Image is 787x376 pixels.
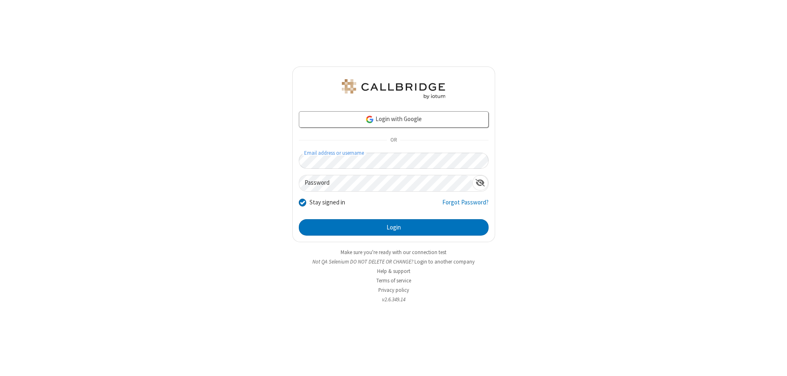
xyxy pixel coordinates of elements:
label: Stay signed in [309,198,345,207]
a: Terms of service [376,277,411,284]
li: Not QA Selenium DO NOT DELETE OR CHANGE? [292,258,495,266]
button: Login to another company [414,258,475,266]
a: Forgot Password? [442,198,489,213]
img: google-icon.png [365,115,374,124]
a: Make sure you're ready with our connection test [341,249,446,256]
span: OR [387,135,400,146]
button: Login [299,219,489,236]
li: v2.6.349.14 [292,296,495,303]
input: Email address or username [299,153,489,169]
div: Show password [472,175,488,190]
a: Help & support [377,268,410,275]
a: Login with Google [299,111,489,128]
a: Privacy policy [378,287,409,293]
img: QA Selenium DO NOT DELETE OR CHANGE [340,79,447,99]
input: Password [299,175,472,191]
